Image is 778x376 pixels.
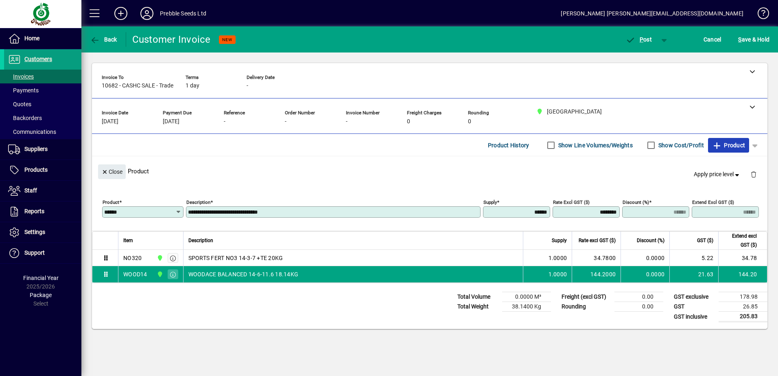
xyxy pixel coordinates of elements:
span: Close [101,165,122,179]
span: 1 day [186,83,199,89]
span: Rate excl GST ($) [579,236,616,245]
button: Profile [134,6,160,21]
mat-label: Extend excl GST ($) [692,199,734,205]
span: WOODACE BALANCED 14-6-11.6 18.14KG [188,270,299,278]
span: NEW [222,37,232,42]
td: GST [670,302,719,312]
span: Package [30,292,52,298]
span: Financial Year [23,275,59,281]
td: Freight (excl GST) [557,292,614,302]
td: 34.78 [718,250,767,266]
button: Save & Hold [736,32,771,47]
a: Payments [4,83,81,97]
span: Cancel [704,33,721,46]
span: 1.0000 [549,254,567,262]
button: Cancel [702,32,723,47]
span: - [224,118,225,125]
span: GST ($) [697,236,713,245]
td: 205.83 [719,312,767,322]
span: Home [24,35,39,42]
div: 34.7800 [577,254,616,262]
button: Product History [485,138,533,153]
a: Settings [4,222,81,243]
span: Discount (%) [637,236,664,245]
span: Description [188,236,213,245]
div: 144.2000 [577,270,616,278]
mat-label: Supply [483,199,497,205]
mat-label: Rate excl GST ($) [553,199,590,205]
span: Products [24,166,48,173]
td: 0.00 [614,292,663,302]
span: Quotes [8,101,31,107]
div: WOOD14 [123,270,147,278]
div: Product [92,156,767,186]
span: SPORTS FERT NO3 14-3-7 +TE 20KG [188,254,283,262]
span: Supply [552,236,567,245]
div: NO320 [123,254,142,262]
a: Backorders [4,111,81,125]
span: Suppliers [24,146,48,152]
span: Settings [24,229,45,235]
span: CHRISTCHURCH [155,270,164,279]
td: 0.0000 [621,250,669,266]
span: Invoices [8,73,34,80]
span: Extend excl GST ($) [723,232,757,249]
span: Product [712,139,745,152]
span: Product History [488,139,529,152]
td: GST inclusive [670,312,719,322]
mat-label: Description [186,199,210,205]
span: ave & Hold [738,33,769,46]
td: Total Volume [453,292,502,302]
span: 0 [468,118,471,125]
td: 0.0000 [621,266,669,282]
mat-label: Product [103,199,119,205]
td: 26.85 [719,302,767,312]
span: 0 [407,118,410,125]
mat-label: Discount (%) [623,199,649,205]
a: Home [4,28,81,49]
button: Close [98,164,126,179]
span: Communications [8,129,56,135]
button: Add [108,6,134,21]
label: Show Line Volumes/Weights [557,141,633,149]
span: P [640,36,643,43]
span: Back [90,36,117,43]
span: - [285,118,286,125]
app-page-header-button: Close [96,168,128,175]
td: 0.0000 M³ [502,292,551,302]
span: ost [625,36,652,43]
a: Reports [4,201,81,222]
td: 178.98 [719,292,767,302]
td: Rounding [557,302,614,312]
label: Show Cost/Profit [657,141,704,149]
span: S [738,36,741,43]
button: Product [708,138,749,153]
button: Delete [744,164,763,184]
div: Customer Invoice [132,33,211,46]
span: 1.0000 [549,270,567,278]
span: - [247,83,248,89]
td: 0.00 [614,302,663,312]
button: Back [88,32,119,47]
span: Apply price level [694,170,741,179]
span: CHRISTCHURCH [155,254,164,262]
span: - [346,118,347,125]
td: 21.63 [669,266,718,282]
a: Communications [4,125,81,139]
span: Payments [8,87,39,94]
div: Prebble Seeds Ltd [160,7,206,20]
button: Post [621,32,656,47]
a: Knowledge Base [752,2,768,28]
td: Total Weight [453,302,502,312]
span: Reports [24,208,44,214]
td: 5.22 [669,250,718,266]
a: Invoices [4,70,81,83]
td: 38.1400 Kg [502,302,551,312]
a: Support [4,243,81,263]
a: Quotes [4,97,81,111]
span: Backorders [8,115,42,121]
span: Staff [24,187,37,194]
app-page-header-button: Back [81,32,126,47]
span: Support [24,249,45,256]
div: [PERSON_NAME] [PERSON_NAME][EMAIL_ADDRESS][DOMAIN_NAME] [561,7,743,20]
